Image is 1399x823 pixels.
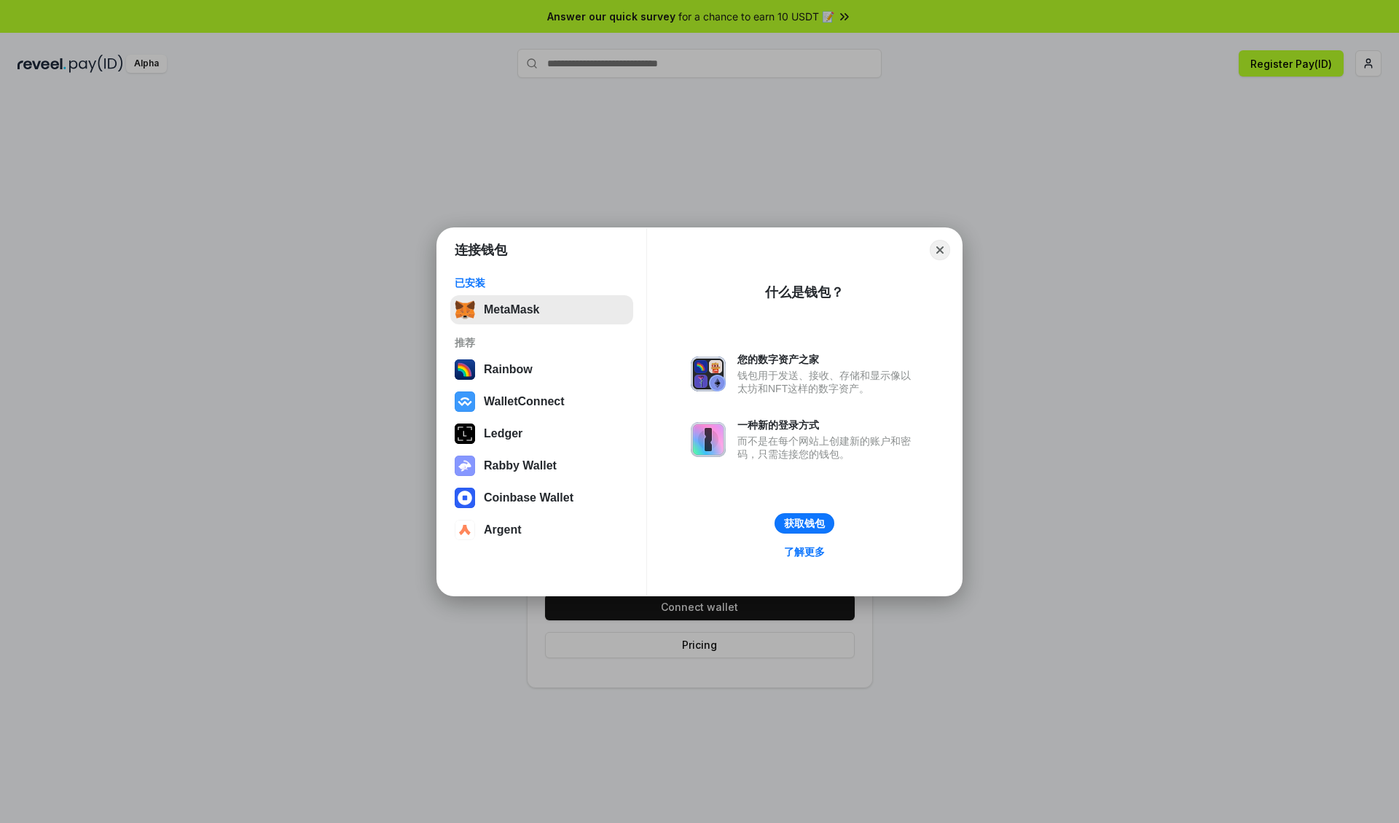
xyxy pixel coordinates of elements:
[484,523,522,537] div: Argent
[450,419,633,448] button: Ledger
[737,369,918,395] div: 钱包用于发送、接收、存储和显示像以太坊和NFT这样的数字资产。
[455,359,475,380] img: svg+xml,%3Csvg%20width%3D%22120%22%20height%3D%22120%22%20viewBox%3D%220%200%20120%20120%22%20fil...
[484,303,539,316] div: MetaMask
[450,451,633,480] button: Rabby Wallet
[455,520,475,540] img: svg+xml,%3Csvg%20width%3D%2228%22%20height%3D%2228%22%20viewBox%3D%220%200%2028%2028%22%20fill%3D...
[930,240,950,260] button: Close
[484,427,522,440] div: Ledger
[484,363,533,376] div: Rainbow
[775,513,834,534] button: 获取钱包
[484,491,573,504] div: Coinbase Wallet
[484,395,565,408] div: WalletConnect
[775,542,834,561] a: 了解更多
[484,459,557,472] div: Rabby Wallet
[450,387,633,416] button: WalletConnect
[784,545,825,558] div: 了解更多
[691,422,726,457] img: svg+xml,%3Csvg%20xmlns%3D%22http%3A%2F%2Fwww.w3.org%2F2000%2Fsvg%22%20fill%3D%22none%22%20viewBox...
[455,391,475,412] img: svg+xml,%3Csvg%20width%3D%2228%22%20height%3D%2228%22%20viewBox%3D%220%200%2028%2028%22%20fill%3D...
[455,456,475,476] img: svg+xml,%3Csvg%20xmlns%3D%22http%3A%2F%2Fwww.w3.org%2F2000%2Fsvg%22%20fill%3D%22none%22%20viewBox...
[737,418,918,432] div: 一种新的登录方式
[455,276,629,289] div: 已安装
[455,424,475,444] img: svg+xml,%3Csvg%20xmlns%3D%22http%3A%2F%2Fwww.w3.org%2F2000%2Fsvg%22%20width%3D%2228%22%20height%3...
[450,295,633,324] button: MetaMask
[691,356,726,391] img: svg+xml,%3Csvg%20xmlns%3D%22http%3A%2F%2Fwww.w3.org%2F2000%2Fsvg%22%20fill%3D%22none%22%20viewBox...
[784,517,825,530] div: 获取钱包
[450,355,633,384] button: Rainbow
[450,483,633,512] button: Coinbase Wallet
[737,353,918,366] div: 您的数字资产之家
[455,241,507,259] h1: 连接钱包
[455,336,629,349] div: 推荐
[765,284,844,301] div: 什么是钱包？
[455,488,475,508] img: svg+xml,%3Csvg%20width%3D%2228%22%20height%3D%2228%22%20viewBox%3D%220%200%2028%2028%22%20fill%3D...
[455,300,475,320] img: svg+xml,%3Csvg%20fill%3D%22none%22%20height%3D%2233%22%20viewBox%3D%220%200%2035%2033%22%20width%...
[737,434,918,461] div: 而不是在每个网站上创建新的账户和密码，只需连接您的钱包。
[450,515,633,545] button: Argent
